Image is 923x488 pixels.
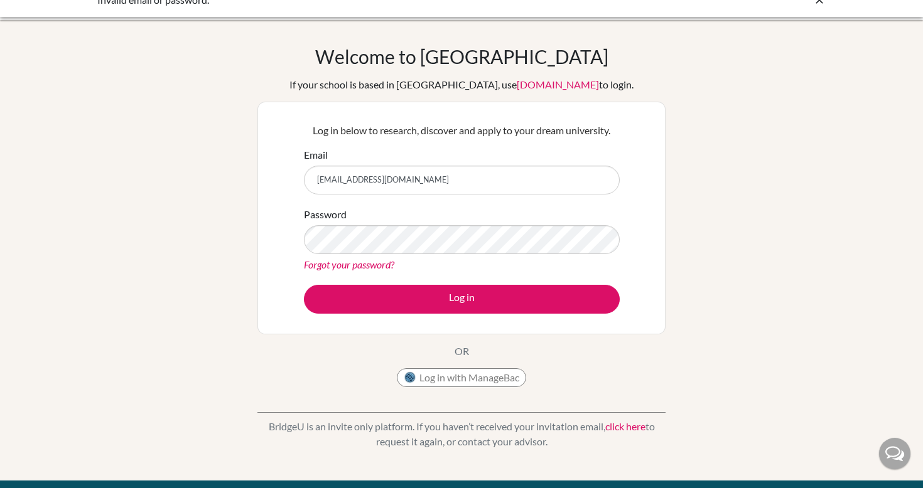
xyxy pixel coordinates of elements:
div: If your school is based in [GEOGRAPHIC_DATA], use to login. [289,77,634,92]
a: click here [605,420,645,432]
label: Password [304,207,347,222]
button: Log in [304,285,620,314]
h1: Welcome to [GEOGRAPHIC_DATA] [315,45,608,68]
a: [DOMAIN_NAME] [517,78,599,90]
p: Log in below to research, discover and apply to your dream university. [304,123,620,138]
p: BridgeU is an invite only platform. If you haven’t received your invitation email, to request it ... [257,419,666,449]
a: Forgot your password? [304,258,394,270]
span: Help [29,9,55,20]
label: Email [304,147,328,162]
button: Log in with ManageBac [397,368,526,387]
p: OR [455,344,469,359]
